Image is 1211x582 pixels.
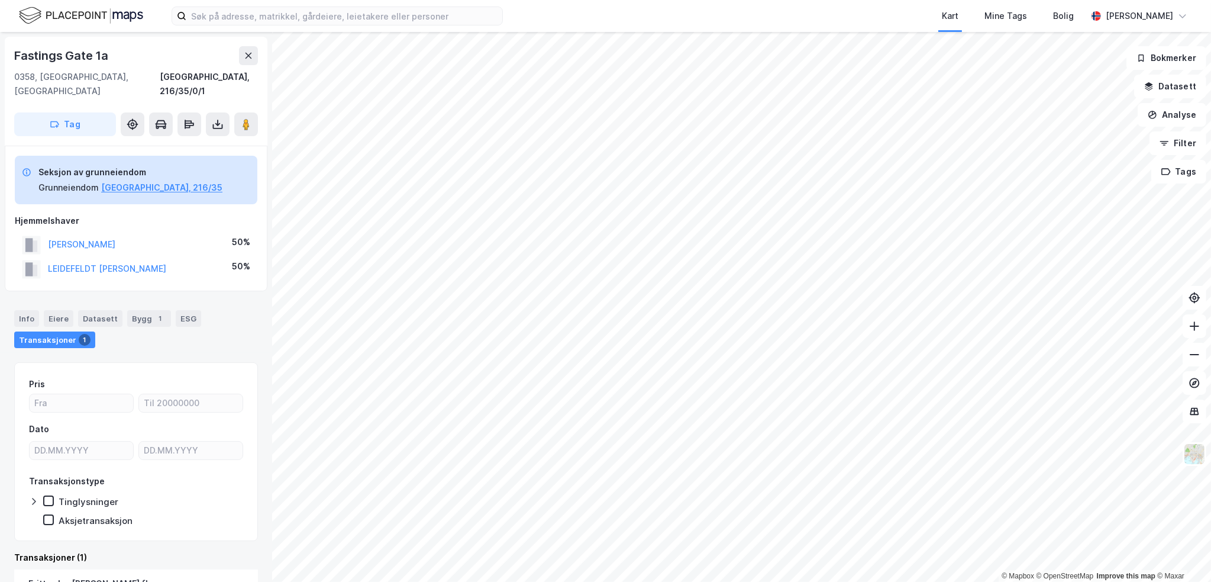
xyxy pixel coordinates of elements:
[1002,572,1034,580] a: Mapbox
[59,515,133,526] div: Aksjetransaksjon
[19,5,143,26] img: logo.f888ab2527a4732fd821a326f86c7f29.svg
[14,112,116,136] button: Tag
[78,310,122,327] div: Datasett
[1126,46,1206,70] button: Bokmerker
[1152,525,1211,582] div: Kontrollprogram for chat
[1183,443,1206,465] img: Z
[984,9,1027,23] div: Mine Tags
[942,9,958,23] div: Kart
[29,422,49,436] div: Dato
[14,310,39,327] div: Info
[79,334,91,346] div: 1
[30,442,133,459] input: DD.MM.YYYY
[1134,75,1206,98] button: Datasett
[1036,572,1094,580] a: OpenStreetMap
[1097,572,1155,580] a: Improve this map
[1151,160,1206,184] button: Tags
[30,394,133,412] input: Fra
[1152,525,1211,582] iframe: Chat Widget
[59,496,118,507] div: Tinglysninger
[14,46,111,65] div: Fastings Gate 1a
[1106,9,1173,23] div: [PERSON_NAME]
[139,394,243,412] input: Til 20000000
[29,377,45,391] div: Pris
[1053,9,1074,23] div: Bolig
[127,310,171,327] div: Bygg
[14,332,95,348] div: Transaksjoner
[154,313,166,324] div: 1
[44,310,73,327] div: Eiere
[15,214,257,228] div: Hjemmelshaver
[139,442,243,459] input: DD.MM.YYYY
[1149,131,1206,155] button: Filter
[160,70,258,98] div: [GEOGRAPHIC_DATA], 216/35/0/1
[38,181,99,195] div: Grunneiendom
[1138,103,1206,127] button: Analyse
[232,259,250,274] div: 50%
[186,7,502,25] input: Søk på adresse, matrikkel, gårdeiere, leietakere eller personer
[176,310,201,327] div: ESG
[38,165,222,179] div: Seksjon av grunneiendom
[29,474,105,488] div: Transaksjonstype
[101,181,222,195] button: [GEOGRAPHIC_DATA], 216/35
[14,551,258,565] div: Transaksjoner (1)
[14,70,160,98] div: 0358, [GEOGRAPHIC_DATA], [GEOGRAPHIC_DATA]
[232,235,250,249] div: 50%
